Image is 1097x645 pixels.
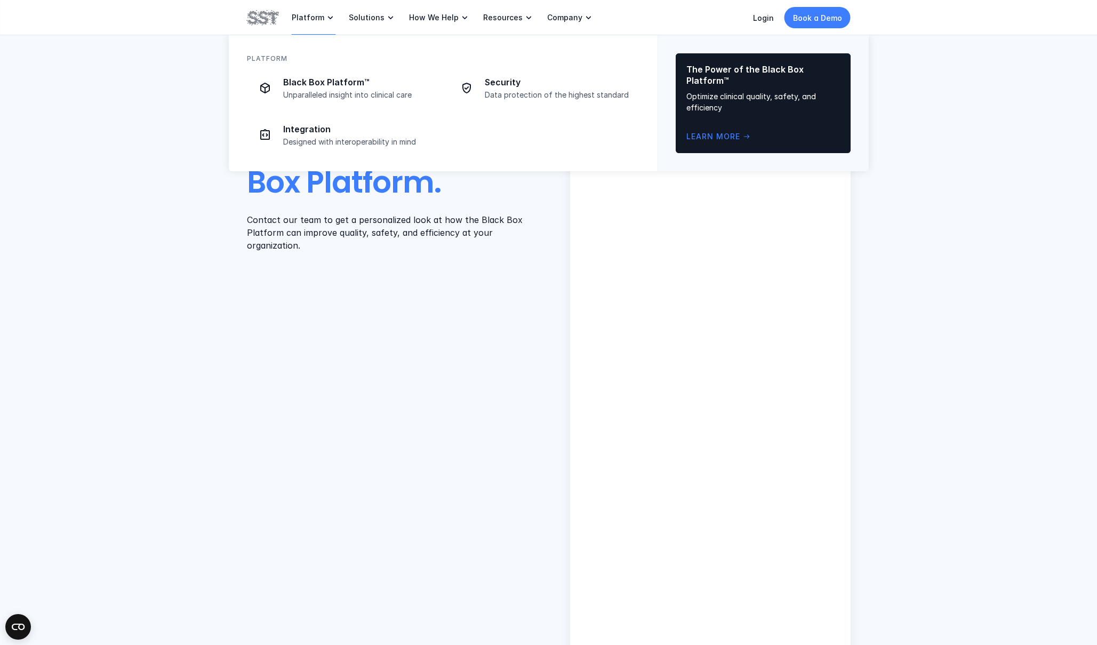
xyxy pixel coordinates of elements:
[259,82,271,94] img: Box icon
[283,124,431,135] p: Integration
[460,82,473,94] img: checkmark icon
[5,614,31,640] button: Open CMP widget
[247,53,287,63] p: PLATFORM
[753,13,774,22] a: Login
[485,77,633,88] p: Security
[676,53,851,153] a: The Power of the Black Box Platform™Optimize clinical quality, safety, and efficiencyLearn Morear...
[449,70,639,106] a: checkmark iconSecurityData protection of the highest standard
[686,91,840,113] p: Optimize clinical quality, safety, and efficiency
[283,137,431,147] p: Designed with interoperability in mind
[292,13,324,22] p: Platform
[247,213,527,252] p: Contact our team to get a personalized look at how the Black Box Platform can improve quality, sa...
[349,13,385,22] p: Solutions
[283,90,431,100] p: Unparalleled insight into clinical care
[483,13,523,22] p: Resources
[259,129,271,141] img: Integration icon
[547,13,582,22] p: Company
[686,131,740,142] p: Learn More
[409,13,459,22] p: How We Help
[793,12,842,23] p: Book a Demo
[784,7,851,28] a: Book a Demo
[283,77,431,88] p: Black Box Platform™
[485,90,633,100] p: Data protection of the highest standard
[247,117,438,153] a: Integration iconIntegrationDesigned with interoperability in mind
[247,70,438,106] a: Box iconBlack Box Platform™Unparalleled insight into clinical care
[742,132,751,141] span: arrow_right_alt
[686,64,840,86] p: The Power of the Black Box Platform™
[247,9,279,27] img: SST logo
